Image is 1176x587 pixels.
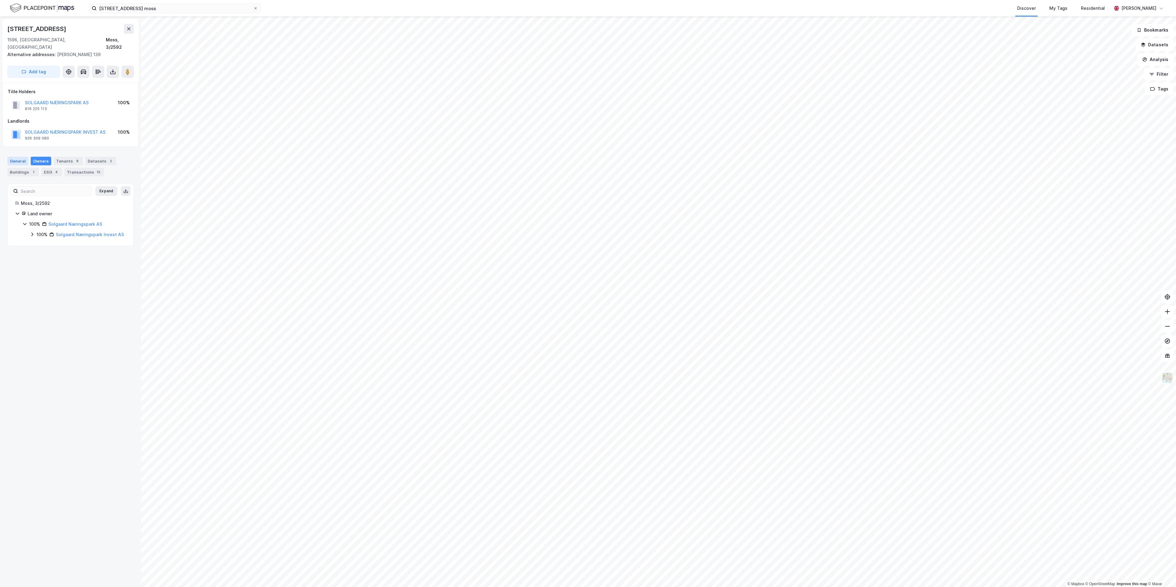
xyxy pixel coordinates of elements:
div: 8 [74,158,80,164]
a: Solgaard Næringspark Invest AS [56,232,124,237]
div: Residential [1081,5,1105,12]
span: Alternative addresses: [7,52,57,57]
div: Land owner [28,210,126,217]
div: ESG [41,168,62,176]
div: 100% [118,129,130,136]
div: Discover [1017,5,1036,12]
button: Filter [1144,68,1174,80]
div: 2 [108,158,114,164]
div: 100% [118,99,130,106]
div: 926 309 080 [25,136,49,141]
div: [PERSON_NAME] [1121,5,1156,12]
div: [PERSON_NAME] 139 [7,51,129,58]
div: My Tags [1049,5,1067,12]
div: Buildings [7,168,39,176]
a: Mapbox [1067,582,1084,586]
a: Solgaard Næringspark AS [48,221,102,227]
iframe: Chat Widget [1145,558,1176,587]
div: 4 [53,169,60,175]
div: Title Holders [8,88,133,95]
div: 1 [30,169,37,175]
a: OpenStreetMap [1086,582,1115,586]
div: Datasets [85,157,116,165]
button: Tags [1145,83,1174,95]
div: General [7,157,28,165]
input: Search [18,186,91,196]
div: [STREET_ADDRESS] [7,24,67,34]
div: 100% [37,231,48,238]
button: Expand [95,186,117,196]
button: Add tag [7,66,60,78]
div: Tenants [54,157,83,165]
img: logo.f888ab2527a4732fd821a326f86c7f29.svg [10,3,74,13]
div: Owners [31,157,51,165]
div: Moss, 3/2592 [21,200,126,207]
div: 916 225 113 [25,106,47,111]
input: Search by address, cadastre, landlords, tenants or people [97,4,253,13]
img: Z [1162,372,1173,384]
div: 100% [29,221,40,228]
button: Datasets [1136,39,1174,51]
div: 1596, [GEOGRAPHIC_DATA], [GEOGRAPHIC_DATA] [7,36,106,51]
div: Transactions [64,168,104,176]
button: Analysis [1137,53,1174,66]
div: Landlords [8,117,133,125]
button: Bookmarks [1132,24,1174,36]
div: Moss, 3/2592 [106,36,134,51]
div: 13 [95,169,102,175]
a: Improve this map [1117,582,1147,586]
